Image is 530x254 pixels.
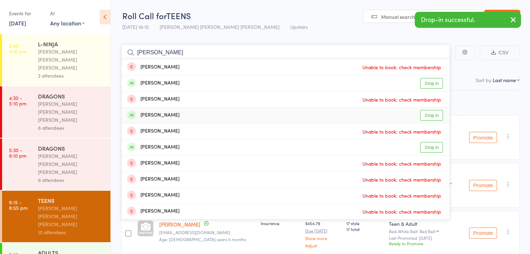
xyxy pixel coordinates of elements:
[122,23,149,30] span: [DATE] 18:15
[469,132,497,143] button: Promote
[261,220,300,226] div: Insurance
[361,190,443,201] span: Unable to book: check membership
[127,127,179,135] div: [PERSON_NAME]
[361,62,443,72] span: Unable to book: check membership
[346,226,384,232] span: 17 total
[469,228,497,239] button: Promote
[127,111,179,119] div: [PERSON_NAME]
[159,236,246,242] span: Age: [DEMOGRAPHIC_DATA] years 5 months
[38,40,105,48] div: L-NINJA
[476,77,491,84] label: Sort by
[493,77,516,84] div: Last name
[127,95,179,103] div: [PERSON_NAME]
[389,236,458,240] small: Last Promoted: [DATE]
[305,228,340,233] small: Due [DATE]
[127,159,179,167] div: [PERSON_NAME]
[50,8,85,19] div: At
[9,147,26,158] time: 5:30 - 6:10 pm
[159,230,255,235] small: davidelliott6@gmail.com
[127,143,179,151] div: [PERSON_NAME]
[9,95,26,106] time: 4:30 - 5:10 pm
[38,124,105,132] div: 8 attendees
[305,236,340,240] a: Show more
[166,10,191,21] span: TEENS
[305,220,340,248] div: $454.79
[159,221,200,228] a: [PERSON_NAME]
[122,10,166,21] span: Roll Call for
[38,144,105,152] div: DRAGONS
[381,13,415,20] span: Manual search
[121,45,450,61] input: Search by name
[420,110,443,121] a: Drop in
[50,19,85,27] div: Any location
[420,142,443,153] a: Drop in
[38,204,105,228] div: [PERSON_NAME] [PERSON_NAME] [PERSON_NAME]
[361,126,443,137] span: Unable to book: check membership
[127,191,179,199] div: [PERSON_NAME]
[389,240,458,246] div: Ready to Promote
[420,78,443,89] a: Drop in
[2,138,110,190] a: 5:30 -6:10 pmDRAGONS[PERSON_NAME] [PERSON_NAME] [PERSON_NAME]9 attendees
[38,152,105,176] div: [PERSON_NAME] [PERSON_NAME] [PERSON_NAME]
[415,12,521,28] div: Drop-in successful.
[38,100,105,124] div: [PERSON_NAME] [PERSON_NAME] [PERSON_NAME]
[38,176,105,184] div: 9 attendees
[9,8,43,19] div: Events for
[361,206,443,217] span: Unable to book: check membership
[9,43,26,54] time: 3:40 - 4:10 pm
[127,63,179,71] div: [PERSON_NAME]
[469,180,497,191] button: Promote
[480,45,520,60] button: CSV
[346,220,384,226] span: 17 style
[2,86,110,138] a: 4:30 -5:10 pmDRAGONS[PERSON_NAME] [PERSON_NAME] [PERSON_NAME]8 attendees
[389,220,458,227] div: Teen & Adult
[38,197,105,204] div: TEENS
[361,158,443,169] span: Unable to book: check membership
[484,10,520,24] a: Exit roll call
[420,229,436,233] div: Red Belt
[127,79,179,87] div: [PERSON_NAME]
[2,34,110,86] a: 3:40 -4:10 pmL-NINJA[PERSON_NAME] [PERSON_NAME] [PERSON_NAME]3 attendees
[38,228,105,236] div: 10 attendees
[127,175,179,183] div: [PERSON_NAME]
[38,72,105,80] div: 3 attendees
[2,191,110,242] a: 6:15 -6:55 pmTEENS[PERSON_NAME] [PERSON_NAME] [PERSON_NAME]10 attendees
[38,48,105,72] div: [PERSON_NAME] [PERSON_NAME] [PERSON_NAME]
[290,23,308,30] span: Upstairs
[127,207,179,215] div: [PERSON_NAME]
[9,199,28,211] time: 6:15 - 6:55 pm
[9,19,26,27] a: [DATE]
[38,92,105,100] div: DRAGONS
[389,229,458,233] div: Red-White Belt
[305,243,340,248] a: Adjust
[361,174,443,185] span: Unable to book: check membership
[361,94,443,105] span: Unable to book: check membership
[160,23,279,30] span: [PERSON_NAME] [PERSON_NAME] [PERSON_NAME]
